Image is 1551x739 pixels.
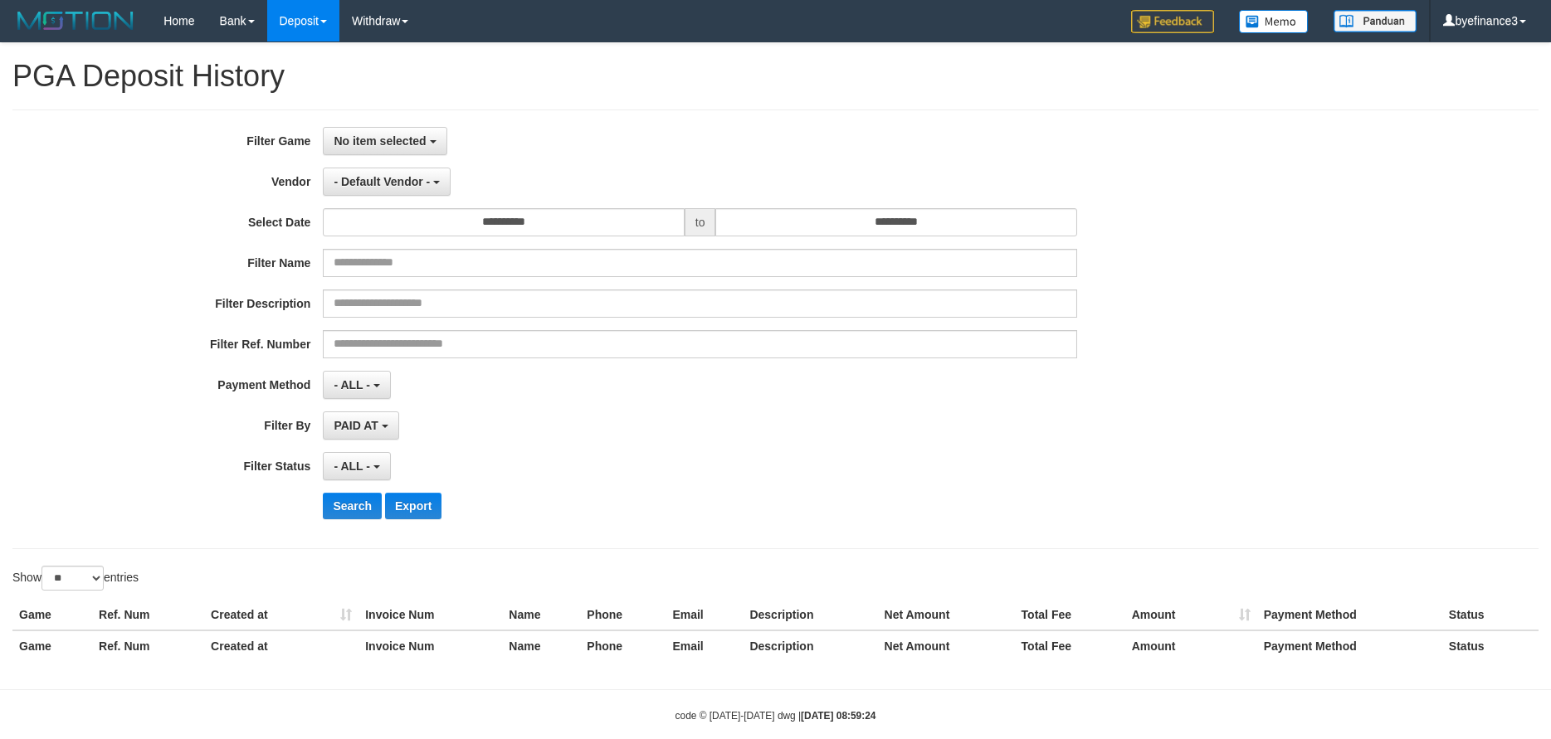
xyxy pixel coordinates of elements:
strong: [DATE] 08:59:24 [801,710,875,722]
button: Search [323,493,382,519]
th: Status [1442,630,1539,661]
img: Feedback.jpg [1131,10,1214,33]
th: Status [1442,600,1539,630]
th: Game [12,630,92,661]
span: to [685,208,716,236]
button: No item selected [323,127,446,155]
th: Payment Method [1257,600,1442,630]
th: Total Fee [1015,630,1125,661]
th: Created at [204,600,358,630]
span: - ALL - [334,378,370,391]
th: Net Amount [878,600,1015,630]
th: Description [743,630,877,661]
span: - ALL - [334,459,370,473]
th: Net Amount [878,630,1015,661]
img: Button%20Memo.svg [1239,10,1309,33]
th: Amount [1125,630,1257,661]
img: MOTION_logo.png [12,8,139,33]
th: Total Fee [1015,600,1125,630]
span: No item selected [334,134,426,148]
span: PAID AT [334,419,378,432]
select: Showentries [41,566,104,591]
th: Phone [580,600,666,630]
button: PAID AT [323,411,398,440]
th: Description [743,600,877,630]
th: Phone [580,630,666,661]
span: - Default Vendor - [334,175,430,188]
button: - ALL - [323,452,390,480]
th: Created at [204,630,358,661]
button: Export [385,493,441,519]
th: Invoice Num [358,630,502,661]
th: Amount [1125,600,1257,630]
th: Ref. Num [92,600,204,630]
th: Name [502,600,580,630]
th: Ref. Num [92,630,204,661]
th: Name [502,630,580,661]
th: Invoice Num [358,600,502,630]
label: Show entries [12,566,139,591]
img: panduan.png [1334,10,1417,32]
th: Email [666,630,743,661]
button: - Default Vendor - [323,168,451,196]
th: Payment Method [1257,630,1442,661]
th: Email [666,600,743,630]
h1: PGA Deposit History [12,60,1539,93]
small: code © [DATE]-[DATE] dwg | [676,710,876,722]
button: - ALL - [323,371,390,399]
th: Game [12,600,92,630]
